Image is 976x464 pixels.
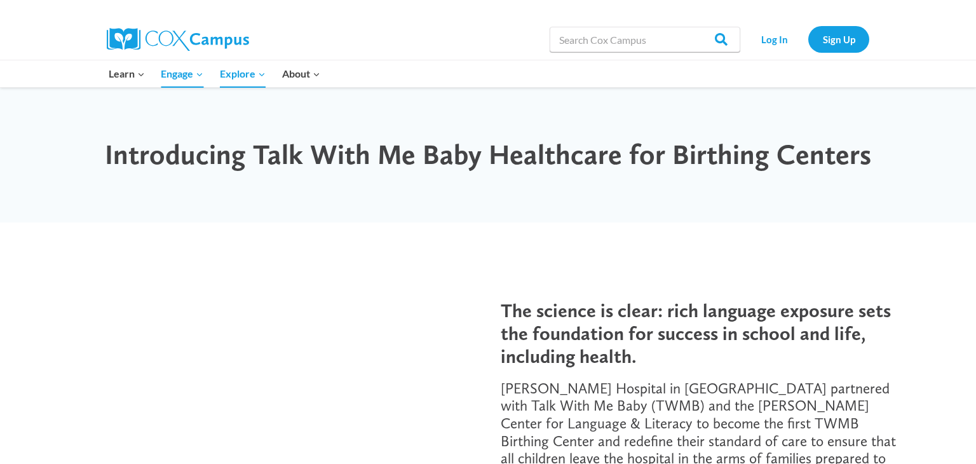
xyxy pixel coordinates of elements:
[282,65,320,82] span: About
[100,60,328,87] nav: Primary Navigation
[104,138,872,172] h1: Introducing Talk With Me Baby Healthcare for Birthing Centers
[220,65,266,82] span: Explore
[808,26,869,52] a: Sign Up
[550,27,740,52] input: Search Cox Campus
[109,65,145,82] span: Learn
[107,28,249,51] img: Cox Campus
[161,65,203,82] span: Engage
[747,26,869,52] nav: Secondary Navigation
[747,26,802,52] a: Log In
[501,299,891,367] span: The science is clear: rich language exposure sets the foundation for success in school and life, ...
